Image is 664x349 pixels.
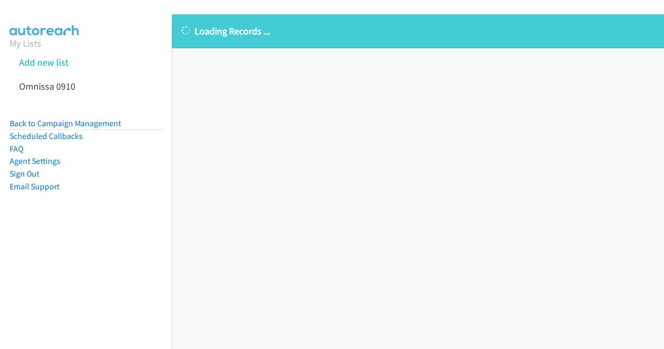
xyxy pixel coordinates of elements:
a: Agent Settings [10,156,60,166]
p: Loading Records ... [181,24,654,38]
a: Sign Out [10,169,39,179]
a: Add new list [19,56,68,68]
a: Back to Campaign Management [10,118,121,128]
a: Scheduled Callbacks [10,131,83,141]
a: Omnissa 0910 [19,80,75,92]
a: Email Support [10,181,59,191]
a: My Lists [10,37,41,49]
a: FAQ [10,144,23,154]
